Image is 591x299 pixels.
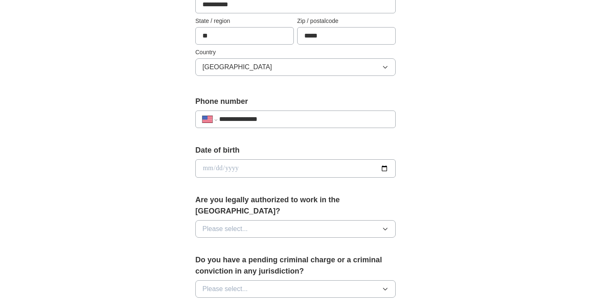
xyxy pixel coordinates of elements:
label: Phone number [195,96,396,107]
label: Date of birth [195,145,396,156]
label: Zip / postalcode [297,17,396,25]
span: Please select... [202,224,248,234]
label: State / region [195,17,294,25]
button: Please select... [195,280,396,298]
span: [GEOGRAPHIC_DATA] [202,62,272,72]
label: Country [195,48,396,57]
span: Please select... [202,284,248,294]
button: [GEOGRAPHIC_DATA] [195,58,396,76]
button: Please select... [195,220,396,238]
label: Are you legally authorized to work in the [GEOGRAPHIC_DATA]? [195,194,396,217]
label: Do you have a pending criminal charge or a criminal conviction in any jurisdiction? [195,254,396,277]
